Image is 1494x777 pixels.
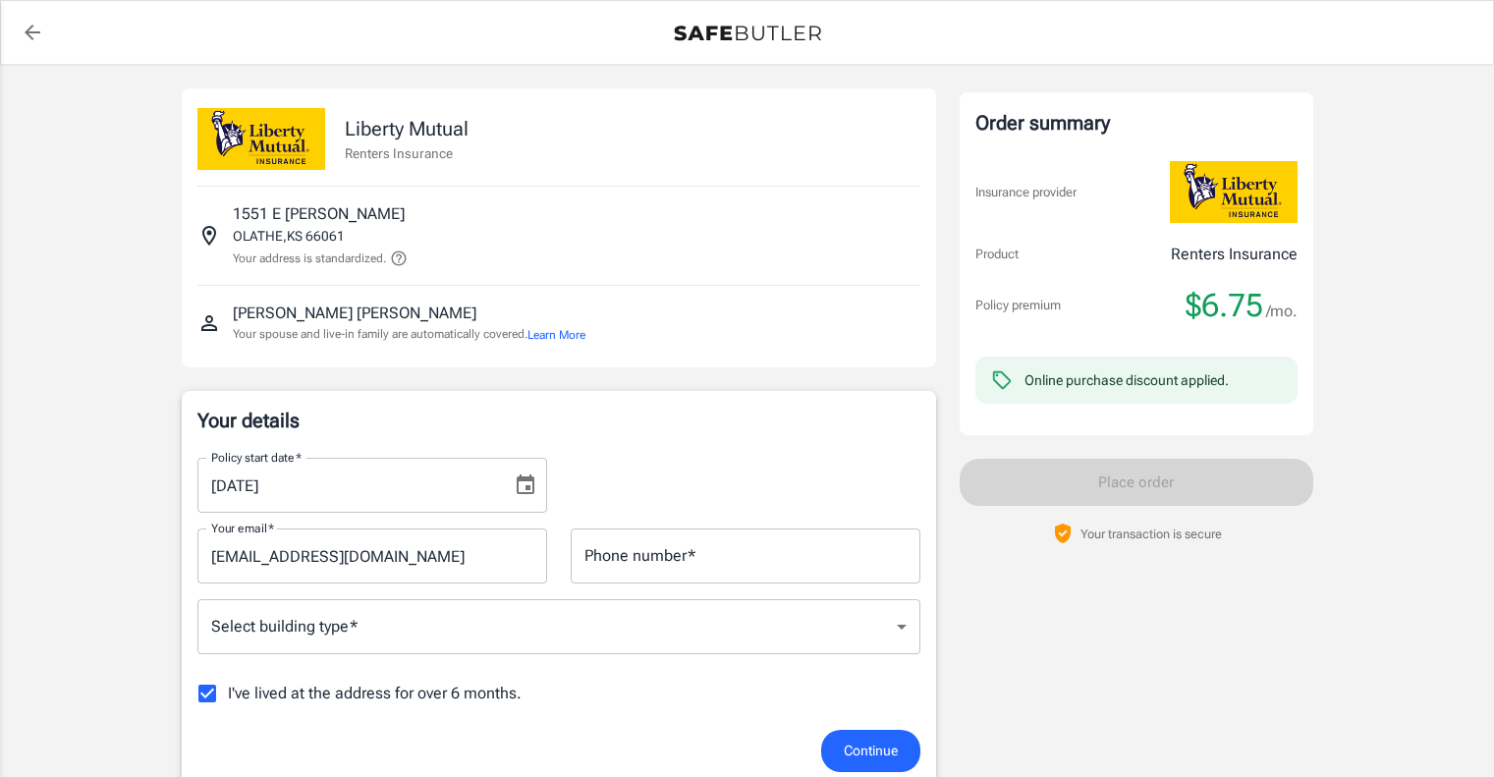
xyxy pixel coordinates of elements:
[571,528,920,583] input: Enter number
[197,311,221,335] svg: Insured person
[1170,161,1298,223] img: Liberty Mutual
[233,302,476,325] p: [PERSON_NAME] [PERSON_NAME]
[1171,243,1298,266] p: Renters Insurance
[197,407,920,434] p: Your details
[211,520,274,536] label: Your email
[506,466,545,505] button: Choose date, selected date is Aug 24, 2025
[233,226,345,246] p: OLATHE , KS 66061
[1080,525,1222,543] p: Your transaction is secure
[345,114,469,143] p: Liberty Mutual
[197,528,547,583] input: Enter email
[233,202,405,226] p: 1551 E [PERSON_NAME]
[233,325,585,344] p: Your spouse and live-in family are automatically covered.
[975,108,1298,138] div: Order summary
[1024,370,1229,390] div: Online purchase discount applied.
[844,739,898,763] span: Continue
[13,13,52,52] a: back to quotes
[197,108,325,170] img: Liberty Mutual
[975,245,1019,264] p: Product
[345,143,469,163] p: Renters Insurance
[527,326,585,344] button: Learn More
[821,730,920,772] button: Continue
[1186,286,1263,325] span: $6.75
[228,682,522,705] span: I've lived at the address for over 6 months.
[975,183,1077,202] p: Insurance provider
[233,250,386,267] p: Your address is standardized.
[975,296,1061,315] p: Policy premium
[674,26,821,41] img: Back to quotes
[1266,298,1298,325] span: /mo.
[211,449,302,466] label: Policy start date
[197,224,221,248] svg: Insured address
[197,458,498,513] input: MM/DD/YYYY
